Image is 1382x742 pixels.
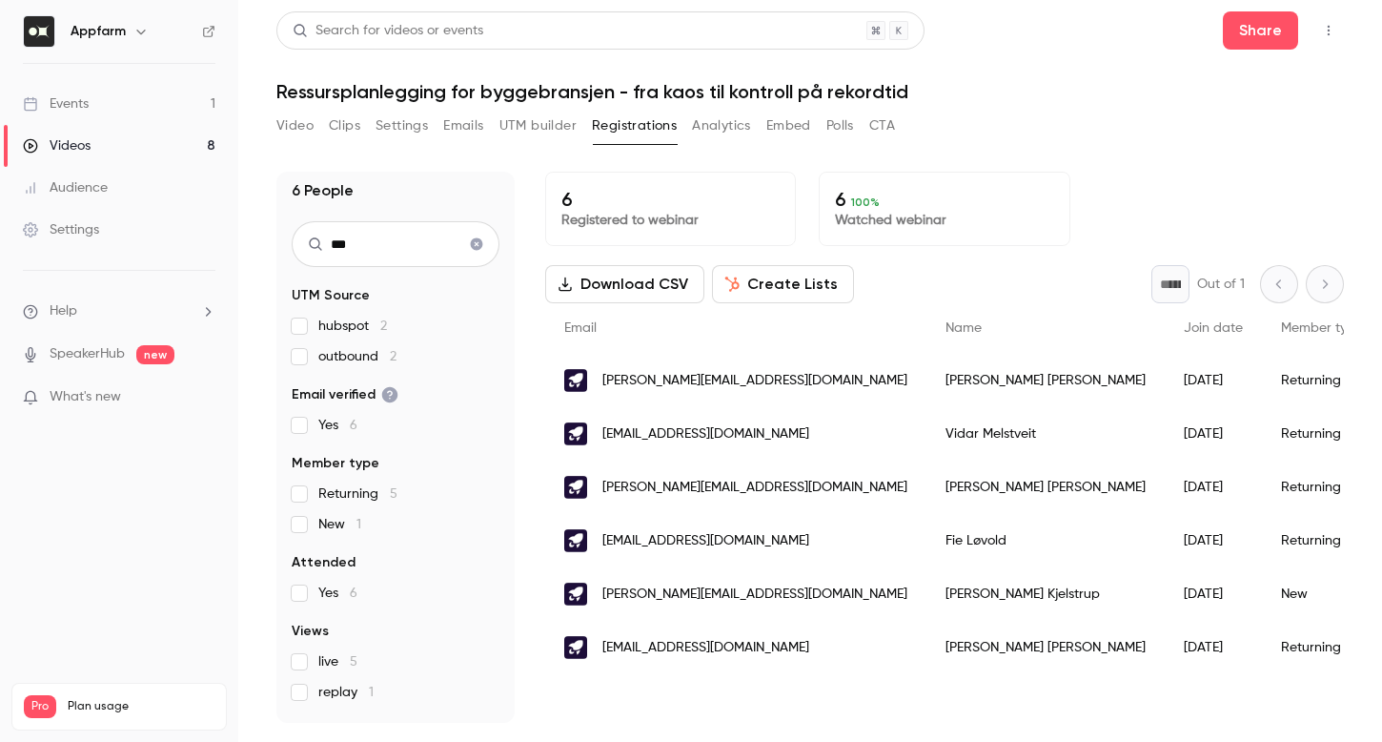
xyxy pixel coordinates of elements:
button: Top Bar Actions [1313,15,1344,46]
span: Referrer [292,721,345,740]
span: Member type [292,454,379,473]
img: appfarm.io [564,636,587,659]
span: [PERSON_NAME][EMAIL_ADDRESS][DOMAIN_NAME] [602,478,907,498]
span: new [136,345,174,364]
button: Embed [766,111,811,141]
span: [PERSON_NAME][EMAIL_ADDRESS][DOMAIN_NAME] [602,585,907,605]
p: 6 [561,188,780,211]
span: 6 [350,419,357,432]
p: Out of 1 [1197,275,1245,294]
span: [EMAIL_ADDRESS][DOMAIN_NAME] [602,531,809,551]
button: Analytics [692,111,751,141]
div: [PERSON_NAME] [PERSON_NAME] [926,354,1165,407]
div: Returning [1262,461,1382,514]
img: Appfarm [24,16,54,47]
a: SpeakerHub [50,344,125,364]
span: New [318,515,361,534]
span: Email [564,321,597,335]
button: Share [1223,11,1298,50]
div: Videos [23,136,91,155]
div: Events [23,94,89,113]
div: Vidar Melstveit [926,407,1165,461]
p: Registered to webinar [561,211,780,230]
span: 5 [390,487,397,501]
span: hubspot [318,317,387,336]
span: 1 [356,518,361,531]
div: Audience [23,178,108,197]
p: 6 [835,188,1053,211]
h1: 6 People [292,179,354,202]
button: Clear search [461,229,492,259]
iframe: Noticeable Trigger [193,389,215,406]
div: [DATE] [1165,514,1262,567]
span: Member type [1281,321,1363,335]
span: Yes [318,416,357,435]
div: [DATE] [1165,461,1262,514]
span: Plan usage [68,699,214,714]
span: 2 [380,319,387,333]
div: [DATE] [1165,621,1262,674]
button: Registrations [592,111,677,141]
img: appfarm.io [564,583,587,606]
img: appfarm.io [564,369,587,392]
div: Returning [1262,514,1382,567]
span: outbound [318,347,396,366]
span: Pro [24,695,56,718]
span: [EMAIL_ADDRESS][DOMAIN_NAME] [602,638,809,658]
div: [DATE] [1165,407,1262,461]
div: [PERSON_NAME] [PERSON_NAME] [926,621,1165,674]
span: 5 [350,655,357,669]
div: Fie Løvold [926,514,1165,567]
div: Returning [1262,407,1382,461]
span: Help [50,301,77,321]
span: 6 [350,587,357,600]
button: Video [276,111,314,141]
span: Join date [1184,321,1243,335]
div: New [1262,567,1382,621]
span: UTM Source [292,286,370,305]
button: Polls [826,111,854,141]
button: UTM builder [499,111,577,141]
div: [DATE] [1165,567,1262,621]
span: What's new [50,387,121,407]
button: CTA [869,111,895,141]
div: Settings [23,220,99,239]
li: help-dropdown-opener [23,301,215,321]
span: Email verified [292,385,398,404]
div: Search for videos or events [293,21,483,41]
p: Watched webinar [835,211,1053,230]
button: Download CSV [545,265,704,303]
button: Create Lists [712,265,854,303]
span: Name [945,321,982,335]
span: live [318,652,357,671]
div: [DATE] [1165,354,1262,407]
img: appfarm.io [564,529,587,552]
span: [EMAIL_ADDRESS][DOMAIN_NAME] [602,424,809,444]
img: appfarm.io [564,476,587,499]
span: 1 [369,686,374,699]
button: Emails [443,111,483,141]
h1: Ressursplanlegging for byggebransjen - fra kaos til kontroll på rekordtid [276,80,1344,103]
button: Clips [329,111,360,141]
span: replay [318,683,374,702]
div: [PERSON_NAME] [PERSON_NAME] [926,461,1165,514]
span: Views [292,622,329,641]
span: Yes [318,584,357,603]
div: [PERSON_NAME] Kjelstrup [926,567,1165,621]
div: Returning [1262,621,1382,674]
span: Attended [292,553,356,572]
span: Returning [318,484,397,504]
span: [PERSON_NAME][EMAIL_ADDRESS][DOMAIN_NAME] [602,371,907,391]
h6: Appfarm [71,22,126,41]
span: 2 [390,350,396,363]
button: Settings [376,111,428,141]
div: Returning [1262,354,1382,407]
span: 100 % [851,196,880,209]
img: appfarm.io [564,423,587,445]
